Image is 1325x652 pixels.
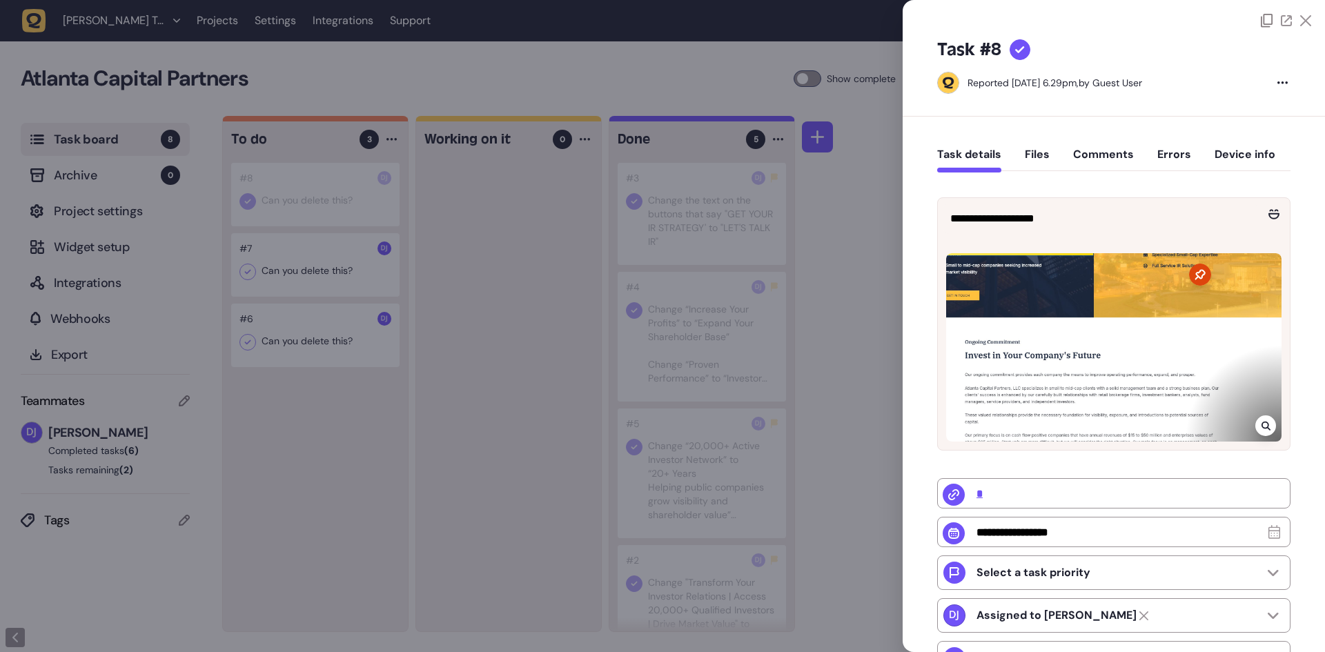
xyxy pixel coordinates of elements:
[1157,148,1191,172] button: Errors
[976,566,1090,580] p: Select a task priority
[968,77,1079,89] div: Reported [DATE] 6.29pm,
[937,39,1001,61] h5: Task #8
[1215,148,1275,172] button: Device info
[976,609,1137,622] strong: David Jones
[937,148,1001,172] button: Task details
[1073,148,1134,172] button: Comments
[968,76,1142,90] div: by Guest User
[1025,148,1050,172] button: Files
[938,72,959,93] img: Guest User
